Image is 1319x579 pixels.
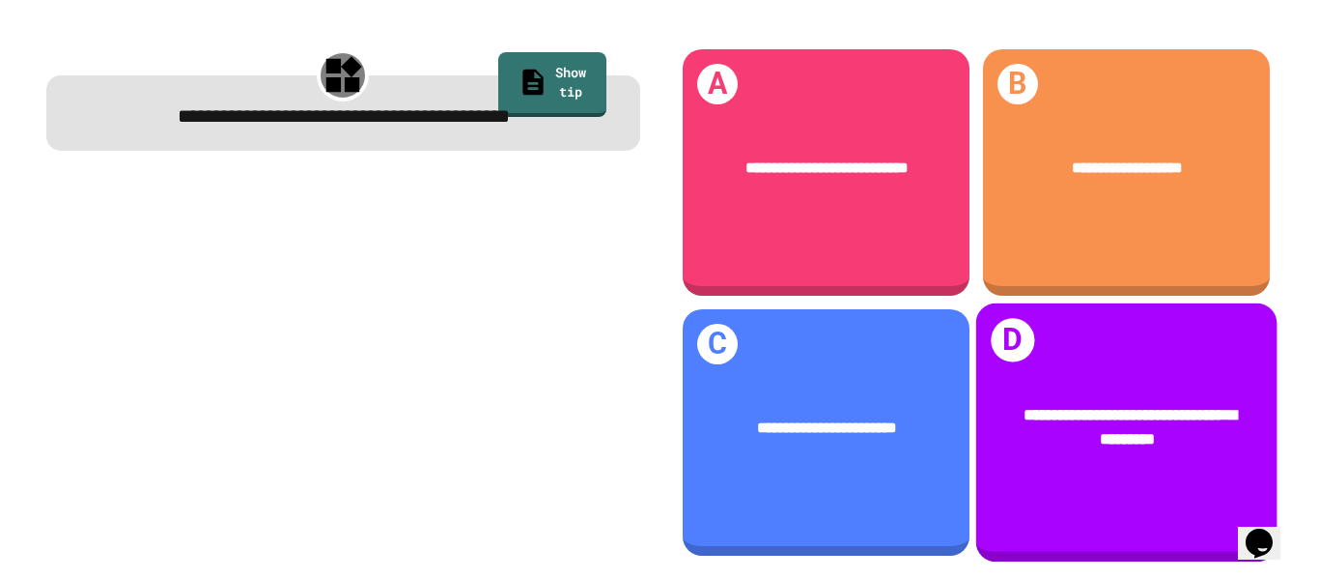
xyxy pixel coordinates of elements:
h1: D [991,318,1034,362]
a: Show tip [498,52,606,117]
h1: B [997,64,1039,105]
h1: C [697,324,739,365]
h1: A [697,64,739,105]
iframe: chat widget [1238,502,1300,560]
